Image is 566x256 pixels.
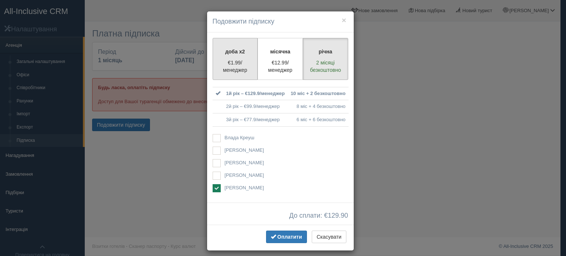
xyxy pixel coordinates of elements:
button: × [342,16,346,24]
button: Скасувати [312,231,346,243]
p: €1.99/менеджер [217,59,253,74]
p: доба x2 [217,48,253,55]
td: 6 міс + 6 безкоштовно [288,113,349,126]
span: [PERSON_NAME] [224,160,264,165]
p: місячна [262,48,298,55]
span: Оплатити [277,234,302,240]
td: 10 міс + 2 безкоштовно [288,87,349,100]
span: [PERSON_NAME] [224,185,264,190]
td: 8 міс + 4 безкоштовно [288,100,349,113]
span: [PERSON_NAME] [224,172,264,178]
span: [PERSON_NAME] [224,147,264,153]
span: Влада Креуш [224,135,254,140]
button: Оплатити [266,231,307,243]
td: 2й рік – €99.9/менеджер [223,100,288,113]
h4: Подовжити підписку [213,17,348,27]
span: До сплати: € [289,212,348,220]
td: 3й рік – €77.9/менеджер [223,113,288,126]
p: €12.99/менеджер [262,59,298,74]
td: 1й рік – €129.9/менеджер [223,87,288,100]
span: 129.90 [328,212,348,219]
p: річна [308,48,343,55]
p: 2 місяці безкоштовно [308,59,343,74]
